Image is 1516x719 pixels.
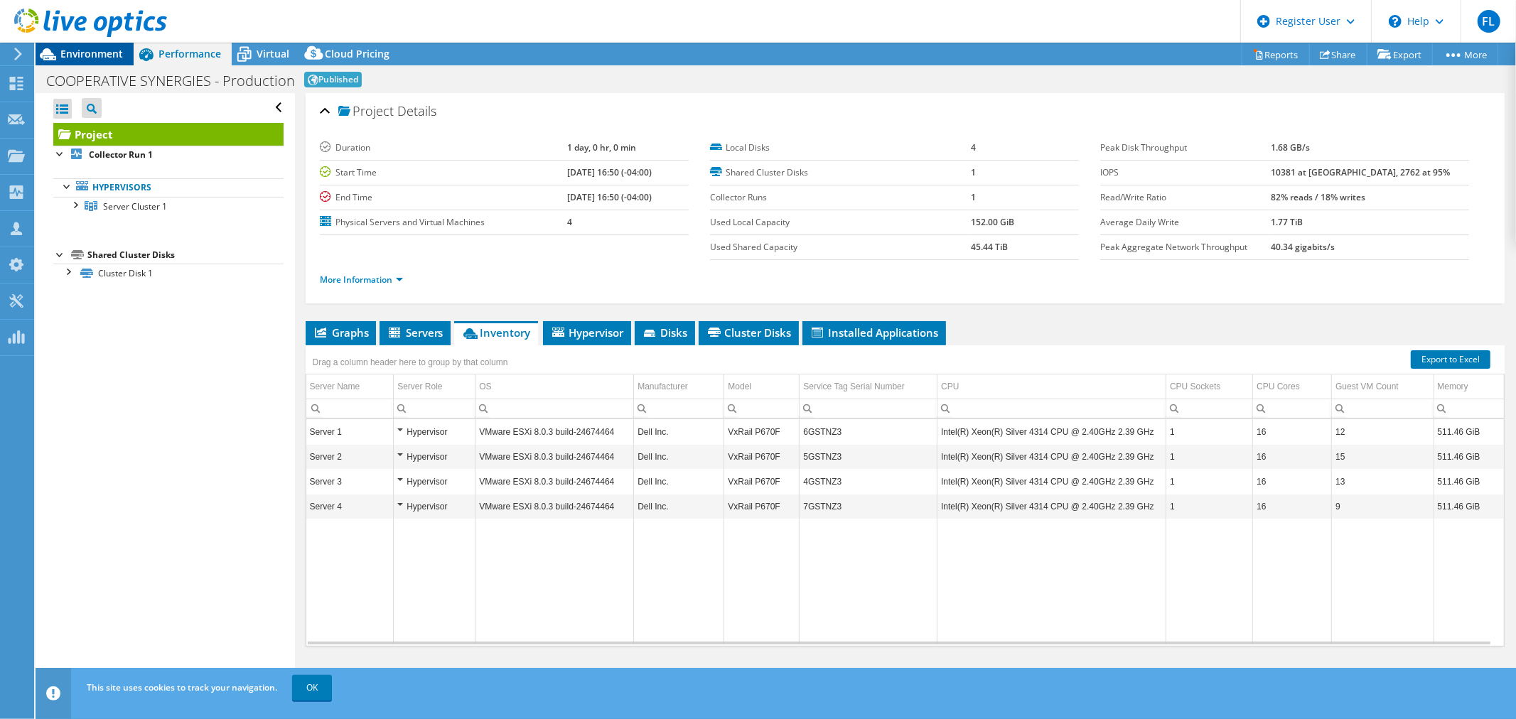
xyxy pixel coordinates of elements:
[1332,374,1434,399] td: Guest VM Count Column
[567,191,652,203] b: [DATE] 16:50 (-04:00)
[567,216,572,228] b: 4
[937,399,1166,418] td: Column CPU, Filter cell
[397,448,471,465] div: Hypervisor
[1166,469,1253,494] td: Column CPU Sockets, Value 1
[1309,43,1367,65] a: Share
[475,374,634,399] td: OS Column
[387,325,443,340] span: Servers
[1434,494,1504,519] td: Column Memory, Value 511.46 GiB
[60,47,123,60] span: Environment
[397,498,471,515] div: Hypervisor
[634,494,724,519] td: Column Manufacturer, Value Dell Inc.
[1166,494,1253,519] td: Column CPU Sockets, Value 1
[1100,215,1271,229] label: Average Daily Write
[1332,469,1434,494] td: Column Guest VM Count, Value 13
[53,123,284,146] a: Project
[306,419,394,444] td: Column Server Name, Value Server 1
[1411,350,1490,369] a: Export to Excel
[724,444,800,469] td: Column Model, Value VxRail P670F
[634,419,724,444] td: Column Manufacturer, Value Dell Inc.
[306,399,394,418] td: Column Server Name, Filter cell
[724,399,800,418] td: Column Model, Filter cell
[1271,216,1303,228] b: 1.77 TiB
[1438,378,1468,395] div: Memory
[1100,240,1271,254] label: Peak Aggregate Network Throughput
[803,378,905,395] div: Service Tag Serial Number
[1332,419,1434,444] td: Column Guest VM Count, Value 12
[800,419,937,444] td: Column Service Tag Serial Number, Value 6GSTNZ3
[1166,419,1253,444] td: Column CPU Sockets, Value 1
[257,47,289,60] span: Virtual
[937,444,1166,469] td: Column CPU, Value Intel(R) Xeon(R) Silver 4314 CPU @ 2.40GHz 2.39 GHz
[306,345,1505,647] div: Data grid
[313,325,369,340] span: Graphs
[1253,469,1332,494] td: Column CPU Cores, Value 16
[634,399,724,418] td: Column Manufacturer, Filter cell
[1166,374,1253,399] td: CPU Sockets Column
[638,378,688,395] div: Manufacturer
[397,473,471,490] div: Hypervisor
[1335,378,1399,395] div: Guest VM Count
[1257,378,1300,395] div: CPU Cores
[87,247,284,264] div: Shared Cluster Disks
[394,444,475,469] td: Column Server Role, Value Hypervisor
[800,494,937,519] td: Column Service Tag Serial Number, Value 7GSTNZ3
[1253,399,1332,418] td: Column CPU Cores, Filter cell
[306,494,394,519] td: Column Server Name, Value Server 4
[320,141,567,155] label: Duration
[1434,469,1504,494] td: Column Memory, Value 511.46 GiB
[971,141,976,153] b: 4
[1434,444,1504,469] td: Column Memory, Value 511.46 GiB
[634,469,724,494] td: Column Manufacturer, Value Dell Inc.
[103,200,167,212] span: Server Cluster 1
[724,469,800,494] td: Column Model, Value VxRail P670F
[1166,399,1253,418] td: Column CPU Sockets, Filter cell
[304,72,362,87] span: Published
[706,325,792,340] span: Cluster Disks
[394,374,475,399] td: Server Role Column
[325,47,389,60] span: Cloud Pricing
[320,274,403,286] a: More Information
[1253,419,1332,444] td: Column CPU Cores, Value 16
[1253,374,1332,399] td: CPU Cores Column
[475,399,634,418] td: Column OS, Filter cell
[338,104,394,119] span: Project
[479,378,491,395] div: OS
[1170,378,1220,395] div: CPU Sockets
[724,494,800,519] td: Column Model, Value VxRail P670F
[567,166,652,178] b: [DATE] 16:50 (-04:00)
[475,419,634,444] td: Column OS, Value VMware ESXi 8.0.3 build-24674464
[320,215,567,229] label: Physical Servers and Virtual Machines
[306,374,394,399] td: Server Name Column
[1271,141,1310,153] b: 1.68 GB/s
[1100,190,1271,205] label: Read/Write Ratio
[394,419,475,444] td: Column Server Role, Value Hypervisor
[567,141,636,153] b: 1 day, 0 hr, 0 min
[971,166,976,178] b: 1
[1478,10,1500,33] span: FL
[320,190,567,205] label: End Time
[937,374,1166,399] td: CPU Column
[310,378,360,395] div: Server Name
[937,419,1166,444] td: Column CPU, Value Intel(R) Xeon(R) Silver 4314 CPU @ 2.40GHz 2.39 GHz
[309,352,512,372] div: Drag a column header here to group by that column
[461,325,531,340] span: Inventory
[710,190,972,205] label: Collector Runs
[800,469,937,494] td: Column Service Tag Serial Number, Value 4GSTNZ3
[710,166,972,180] label: Shared Cluster Disks
[1332,494,1434,519] td: Column Guest VM Count, Value 9
[937,469,1166,494] td: Column CPU, Value Intel(R) Xeon(R) Silver 4314 CPU @ 2.40GHz 2.39 GHz
[1253,494,1332,519] td: Column CPU Cores, Value 16
[710,240,972,254] label: Used Shared Capacity
[1434,419,1504,444] td: Column Memory, Value 511.46 GiB
[634,374,724,399] td: Manufacturer Column
[634,444,724,469] td: Column Manufacturer, Value Dell Inc.
[800,444,937,469] td: Column Service Tag Serial Number, Value 5GSTNZ3
[971,191,976,203] b: 1
[394,469,475,494] td: Column Server Role, Value Hypervisor
[810,325,939,340] span: Installed Applications
[800,399,937,418] td: Column Service Tag Serial Number, Filter cell
[1271,241,1335,253] b: 40.34 gigabits/s
[937,494,1166,519] td: Column CPU, Value Intel(R) Xeon(R) Silver 4314 CPU @ 2.40GHz 2.39 GHz
[475,494,634,519] td: Column OS, Value VMware ESXi 8.0.3 build-24674464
